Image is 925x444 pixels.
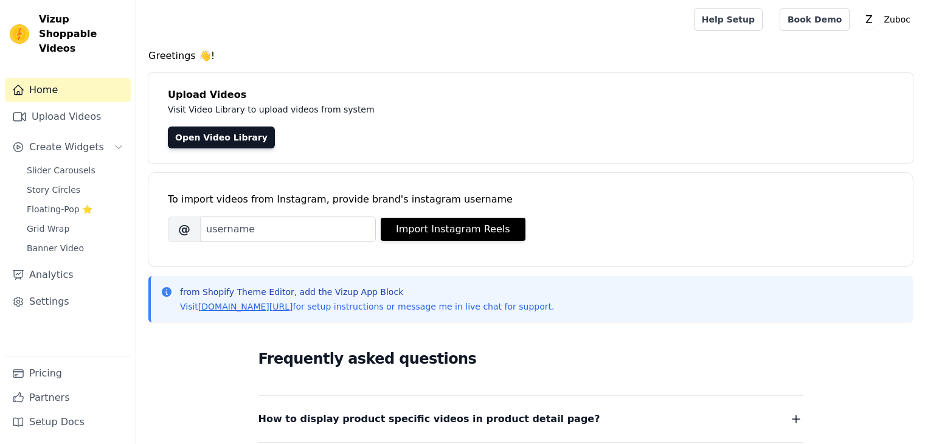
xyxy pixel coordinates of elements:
[859,9,915,30] button: Z Zuboc
[148,49,913,63] h4: Greetings 👋!
[168,102,713,117] p: Visit Video Library to upload videos from system
[198,302,293,311] a: [DOMAIN_NAME][URL]
[258,411,600,428] span: How to display product specific videos in product detail page?
[5,290,131,314] a: Settings
[27,164,95,176] span: Slider Carousels
[780,8,850,31] a: Book Demo
[19,240,131,257] a: Banner Video
[168,217,201,242] span: @
[180,300,554,313] p: Visit for setup instructions or message me in live chat for support.
[19,181,131,198] a: Story Circles
[19,220,131,237] a: Grid Wrap
[19,201,131,218] a: Floating-Pop ⭐
[5,135,131,159] button: Create Widgets
[27,203,92,215] span: Floating-Pop ⭐
[27,184,80,196] span: Story Circles
[27,223,69,235] span: Grid Wrap
[168,192,893,207] div: To import videos from Instagram, provide brand's instagram username
[39,12,126,56] span: Vizup Shoppable Videos
[5,263,131,287] a: Analytics
[10,24,29,44] img: Vizup
[381,218,525,241] button: Import Instagram Reels
[879,9,915,30] p: Zuboc
[5,410,131,434] a: Setup Docs
[29,140,104,154] span: Create Widgets
[5,78,131,102] a: Home
[865,13,873,26] text: Z
[201,217,376,242] input: username
[168,127,275,148] a: Open Video Library
[19,162,131,179] a: Slider Carousels
[27,242,84,254] span: Banner Video
[168,88,893,102] h4: Upload Videos
[5,386,131,410] a: Partners
[5,105,131,129] a: Upload Videos
[694,8,763,31] a: Help Setup
[5,361,131,386] a: Pricing
[258,411,803,428] button: How to display product specific videos in product detail page?
[180,286,554,298] p: from Shopify Theme Editor, add the Vizup App Block
[258,347,803,371] h2: Frequently asked questions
